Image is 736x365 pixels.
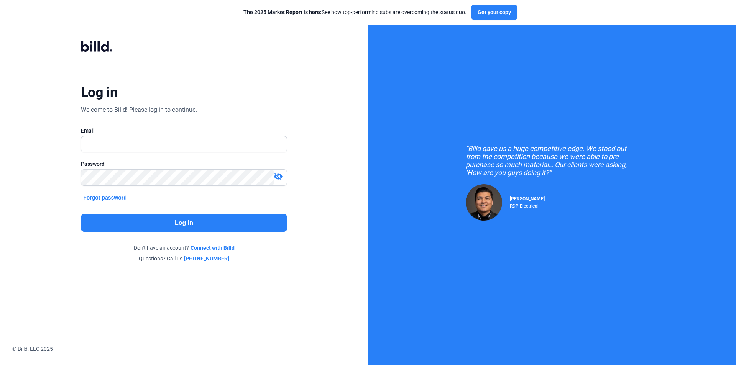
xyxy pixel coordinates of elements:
img: Raul Pacheco [466,184,502,221]
div: Questions? Call us [81,255,287,262]
div: Password [81,160,287,168]
div: See how top-performing subs are overcoming the status quo. [243,8,467,16]
button: Log in [81,214,287,232]
a: Connect with Billd [191,244,235,252]
button: Forgot password [81,193,129,202]
span: [PERSON_NAME] [510,196,545,201]
div: Email [81,127,287,134]
mat-icon: visibility_off [274,172,283,181]
span: The 2025 Market Report is here: [243,9,322,15]
div: "Billd gave us a huge competitive edge. We stood out from the competition because we were able to... [466,144,638,177]
div: Log in [81,84,117,101]
div: RDP Electrical [510,201,545,209]
div: Welcome to Billd! Please log in to continue. [81,105,197,115]
div: Don't have an account? [81,244,287,252]
button: Get your copy [471,5,517,20]
a: [PHONE_NUMBER] [184,255,229,262]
